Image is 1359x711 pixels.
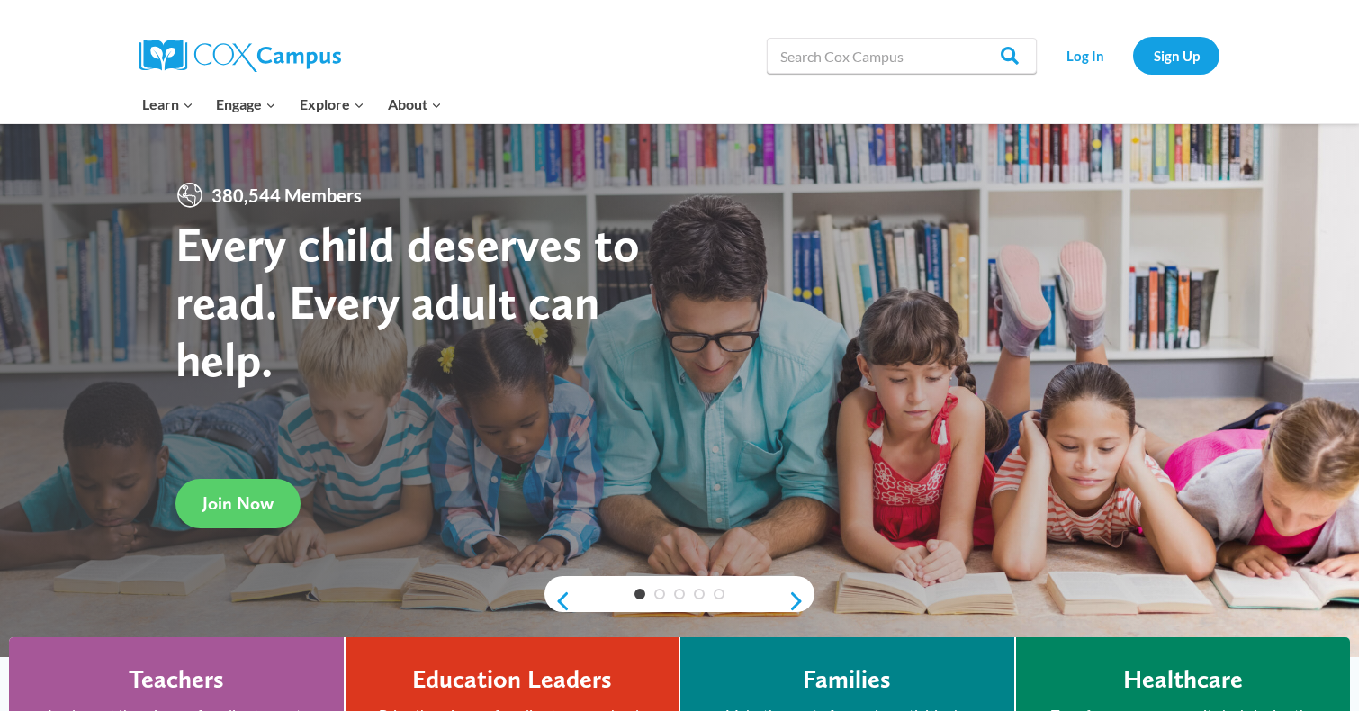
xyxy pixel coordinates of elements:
[139,40,341,72] img: Cox Campus
[714,589,724,599] a: 5
[674,589,685,599] a: 3
[544,583,814,619] div: content slider buttons
[142,93,193,116] span: Learn
[544,590,571,612] a: previous
[803,664,891,695] h4: Families
[1123,664,1243,695] h4: Healthcare
[412,664,612,695] h4: Education Leaders
[202,492,274,514] span: Join Now
[654,589,665,599] a: 2
[787,590,814,612] a: next
[634,589,645,599] a: 1
[1133,37,1219,74] a: Sign Up
[694,589,705,599] a: 4
[204,181,369,210] span: 380,544 Members
[216,93,276,116] span: Engage
[1046,37,1219,74] nav: Secondary Navigation
[1046,37,1124,74] a: Log In
[130,85,453,123] nav: Primary Navigation
[300,93,364,116] span: Explore
[388,93,442,116] span: About
[175,479,301,528] a: Join Now
[129,664,224,695] h4: Teachers
[767,38,1037,74] input: Search Cox Campus
[175,215,640,387] strong: Every child deserves to read. Every adult can help.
